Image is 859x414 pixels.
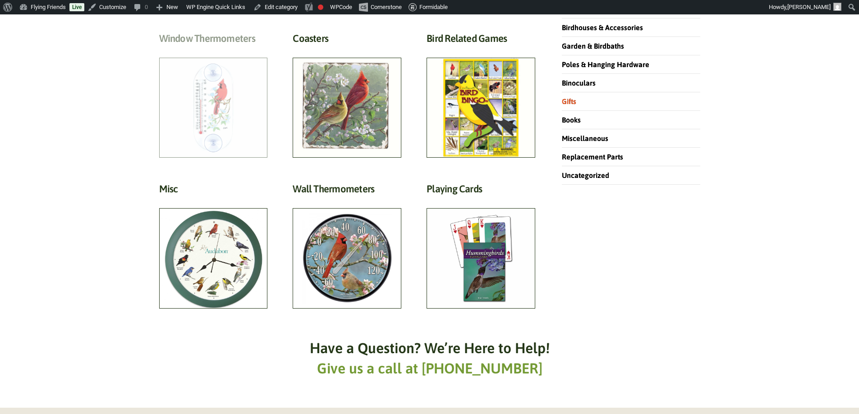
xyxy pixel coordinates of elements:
a: Visit product category Coasters [293,32,401,158]
a: Live [69,3,84,11]
a: Visit product category Playing Cards [427,183,535,308]
a: Birdhouses & Accessories [562,23,643,32]
a: Garden & Birdbaths [562,42,624,50]
h2: Misc [159,183,268,200]
h2: Window Thermometers [159,32,268,49]
a: Give us a call at [PHONE_NUMBER] [317,360,542,377]
h2: Playing Cards [427,183,535,200]
a: Visit product category Window Thermometers [159,32,268,158]
a: Binoculars [562,79,596,87]
a: Miscellaneous [562,134,608,142]
a: Poles & Hanging Hardware [562,60,649,68]
h2: Coasters [293,32,401,49]
h2: Bird Related Games [427,32,535,49]
a: Visit product category Wall Thermometers [293,183,401,308]
h2: Wall Thermometers [293,183,401,200]
a: Gifts [562,97,576,105]
div: Needs improvement [318,5,323,10]
a: Books [562,116,581,124]
span: [PERSON_NAME] [787,4,831,10]
a: Uncategorized [562,171,609,179]
a: Visit product category Bird Related Games [427,32,535,158]
a: Replacement Parts [562,153,623,161]
a: Visit product category Misc [159,183,268,308]
h6: Have a Question? We’re Here to Help! [310,338,550,359]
